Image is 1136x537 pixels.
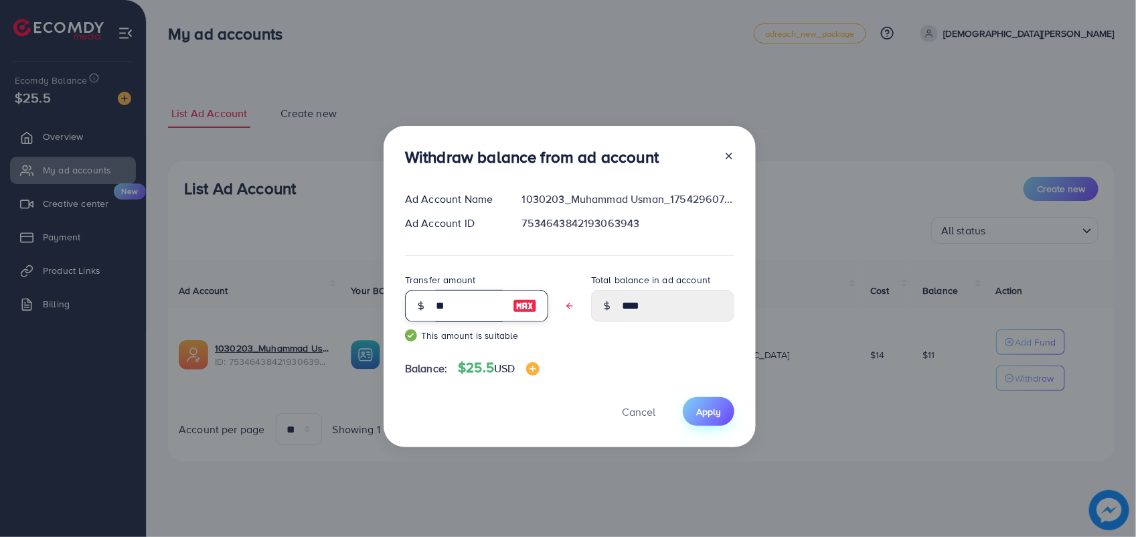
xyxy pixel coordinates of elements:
[405,361,447,376] span: Balance:
[458,360,539,376] h4: $25.5
[976,24,1121,42] h5: Request add funds success!
[513,298,537,314] img: image
[405,147,659,167] h3: Withdraw balance from ad account
[494,361,515,376] span: USD
[526,362,540,376] img: image
[622,404,655,419] span: Cancel
[394,216,511,231] div: Ad Account ID
[605,397,672,426] button: Cancel
[405,329,417,341] img: guide
[394,191,511,207] div: Ad Account Name
[405,329,548,342] small: This amount is suitable
[683,397,734,426] button: Apply
[696,405,721,418] span: Apply
[405,273,475,287] label: Transfer amount
[511,191,745,207] div: 1030203_Muhammad Usman_1754296073204
[591,273,710,287] label: Total balance in ad account
[511,216,745,231] div: 7534643842193063943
